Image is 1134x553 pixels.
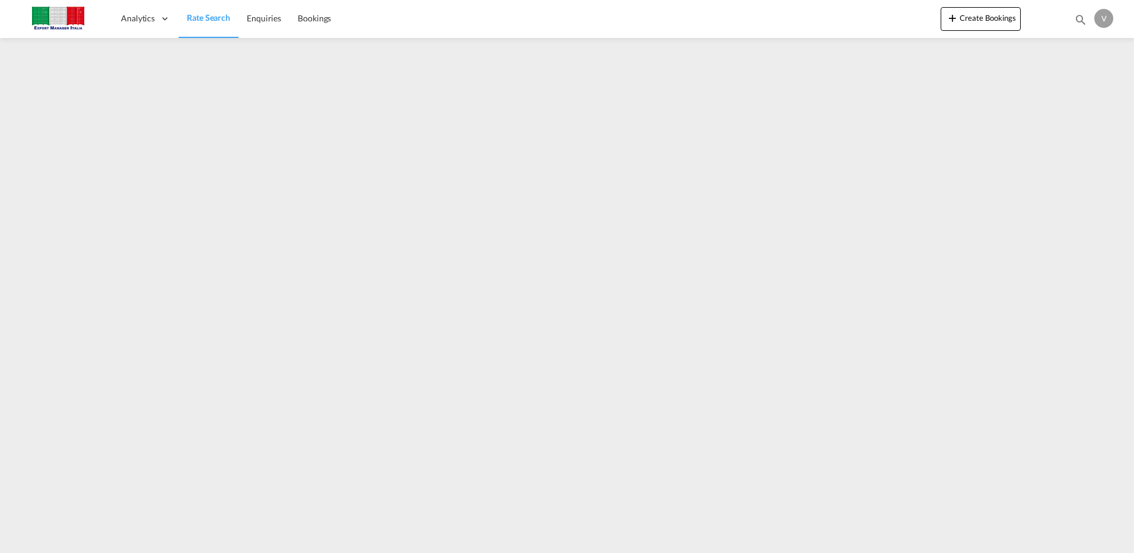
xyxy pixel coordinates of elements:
div: V [1094,9,1113,28]
span: Analytics [121,12,155,24]
span: Rate Search [187,12,230,23]
div: icon-magnify [1074,13,1087,31]
span: Bookings [298,13,331,23]
img: 51022700b14f11efa3148557e262d94e.jpg [18,5,98,32]
md-icon: icon-plus 400-fg [945,11,960,25]
span: Enquiries [247,13,281,23]
md-icon: icon-magnify [1074,13,1087,26]
button: icon-plus 400-fgCreate Bookings [941,7,1021,31]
